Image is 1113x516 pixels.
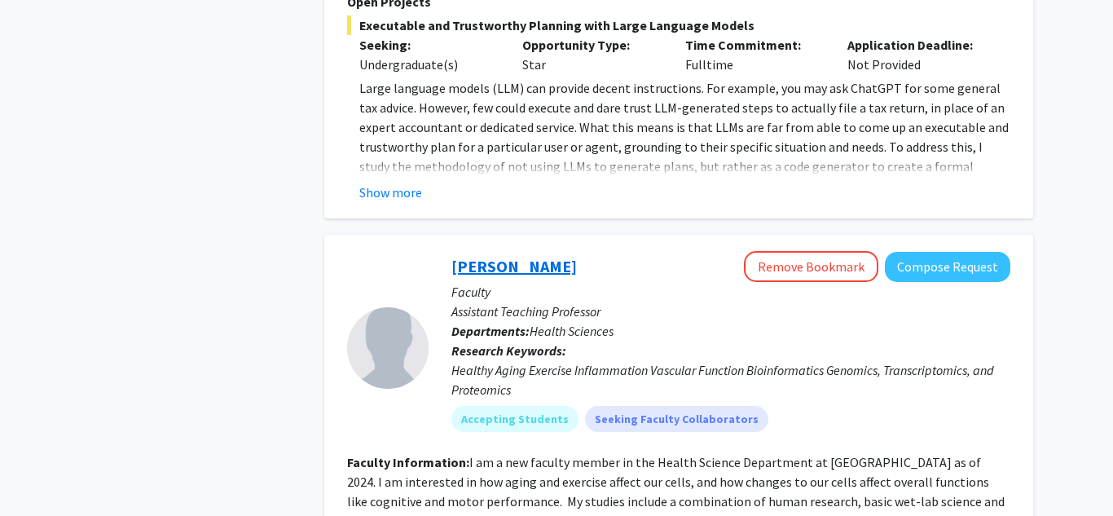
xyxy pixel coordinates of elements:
[12,443,69,504] iframe: Chat
[451,406,578,432] mat-chip: Accepting Students
[451,323,530,339] b: Departments:
[347,15,1010,35] span: Executable and Trustworthy Planning with Large Language Models
[585,406,768,432] mat-chip: Seeking Faculty Collaborators
[359,183,422,202] button: Show more
[522,35,661,55] p: Opportunity Type:
[451,360,1010,399] div: Healthy Aging Exercise Inflammation Vascular Function Bioinformatics Genomics, Transcriptomics, a...
[359,78,1010,215] p: Large language models (LLM) can provide decent instructions. For example, you may ask ChatGPT for...
[847,35,986,55] p: Application Deadline:
[685,35,824,55] p: Time Commitment:
[744,251,878,282] button: Remove Bookmark
[451,342,566,359] b: Research Keywords:
[530,323,614,339] span: Health Sciences
[510,35,673,74] div: Star
[451,256,577,276] a: [PERSON_NAME]
[359,35,498,55] p: Seeking:
[885,252,1010,282] button: Compose Request to Meghan Smith
[347,454,469,470] b: Faculty Information:
[835,35,998,74] div: Not Provided
[451,302,1010,321] p: Assistant Teaching Professor
[673,35,836,74] div: Fulltime
[451,282,1010,302] p: Faculty
[359,55,498,74] div: Undergraduate(s)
